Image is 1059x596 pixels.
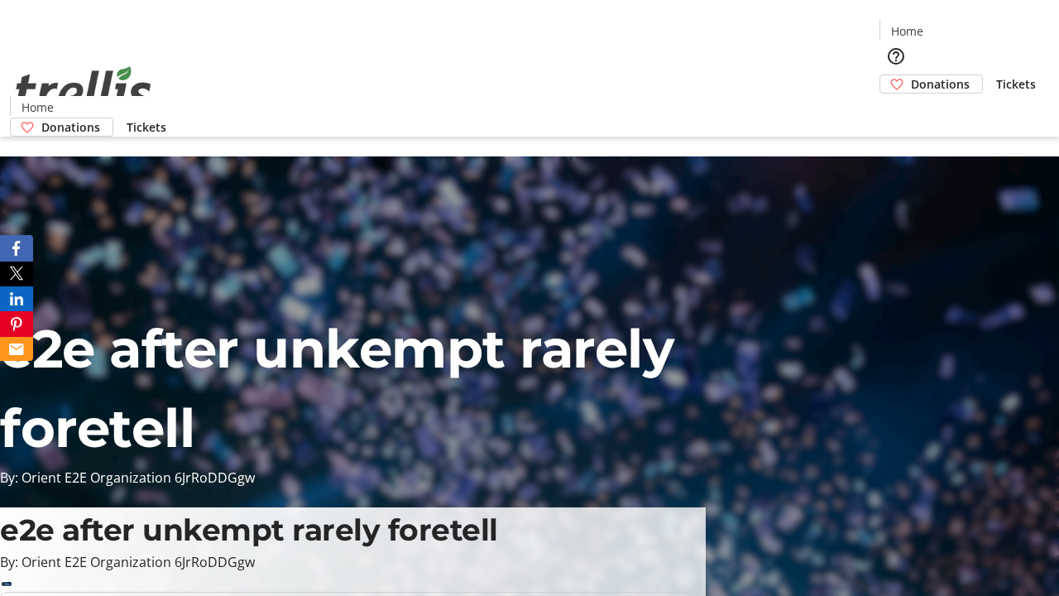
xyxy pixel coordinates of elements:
span: Donations [41,118,100,136]
span: Tickets [127,118,166,136]
a: Tickets [983,75,1049,93]
span: Tickets [996,75,1036,93]
img: Orient E2E Organization 6JrRoDDGgw's Logo [10,48,157,131]
button: Help [879,40,913,73]
button: Cart [879,94,913,127]
span: Home [22,99,54,116]
span: Home [891,22,923,40]
span: Donations [911,75,970,93]
a: Home [880,22,933,40]
a: Donations [879,74,983,94]
a: Donations [10,118,113,137]
a: Home [11,99,64,116]
a: Tickets [113,118,180,136]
